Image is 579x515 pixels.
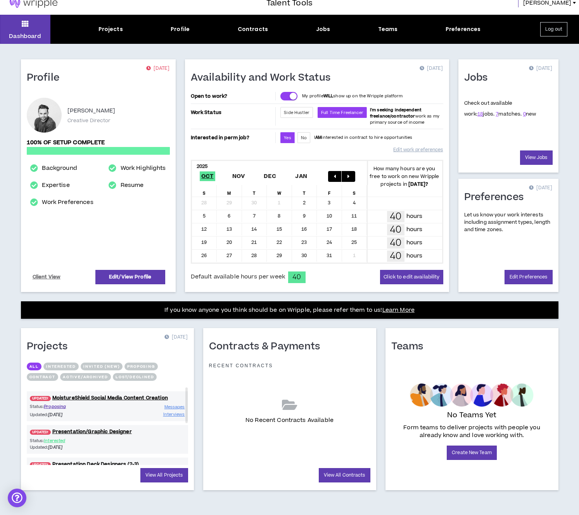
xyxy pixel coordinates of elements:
[464,100,536,118] p: Check out available work:
[447,446,497,460] a: Create New Team
[27,363,41,370] button: All
[8,489,26,507] div: Open Intercom Messenger
[477,111,494,118] span: jobs.
[505,270,553,284] a: Edit Preferences
[31,270,62,284] a: Client View
[27,98,62,133] div: Chris H.
[43,363,79,370] button: Interested
[140,468,188,482] a: View All Projects
[191,132,274,143] p: Interested in perm job?
[262,171,278,181] span: Dec
[301,135,307,141] span: No
[370,107,422,119] b: I'm seeking independent freelance/contractor
[191,93,274,99] p: Open to work?
[378,25,398,33] div: Teams
[27,394,188,402] a: UPDATED!MoistureShield Social Media Content Creation
[540,22,567,36] button: Log out
[95,270,165,284] a: Edit/View Profile
[60,373,111,381] button: Active/Archived
[27,340,74,353] h1: Projects
[191,72,337,84] h1: Availability and Work Status
[446,25,481,33] div: Preferences
[477,111,483,118] a: 18
[406,212,423,221] p: hours
[394,424,550,439] p: Form teams to deliver projects with people you already know and love working with.
[30,437,107,444] p: Status:
[30,403,107,410] p: Status:
[209,340,326,353] h1: Contracts & Payments
[342,185,367,197] div: S
[245,416,334,425] p: No Recent Contracts Available
[520,150,553,165] a: View Jobs
[191,273,285,281] span: Default available hours per week
[284,110,309,116] span: Side Hustler
[319,468,370,482] a: View All Contracts
[323,93,334,99] strong: WILL
[171,25,190,33] div: Profile
[164,334,188,341] p: [DATE]
[391,340,429,353] h1: Teams
[410,384,534,407] img: empty
[30,411,107,418] p: Updated:
[408,181,428,188] b: [DATE] ?
[380,270,443,284] button: Click to edit availability
[315,135,321,140] strong: AM
[231,171,247,181] span: Nov
[292,185,317,197] div: T
[164,306,415,315] p: If you know anyone you think should be on Wripple, please refer them to us!
[67,106,116,116] p: [PERSON_NAME]
[464,211,553,234] p: Let us know your work interests including assignment types, length and time zones.
[314,135,413,141] p: I interested in contract to hire opportunities
[523,111,536,118] span: new
[48,444,62,450] i: [DATE]
[267,185,292,197] div: W
[238,25,268,33] div: Contracts
[42,181,69,190] a: Expertise
[9,32,41,40] p: Dashboard
[99,25,123,33] div: Projects
[124,363,157,370] button: Proposing
[382,306,415,314] a: Learn More
[294,171,309,181] span: Jan
[164,404,185,410] span: Messages
[113,373,157,381] button: Lost/Declined
[496,111,522,118] span: matches.
[367,165,442,188] p: How many hours are you free to work on new Wripple projects in
[200,171,215,181] span: Oct
[496,111,498,118] a: 7
[146,65,169,73] p: [DATE]
[209,363,273,369] p: Recent Contracts
[30,444,107,451] p: Updated:
[67,117,111,124] p: Creative Director
[121,164,166,173] a: Work Highlights
[192,185,217,197] div: S
[464,191,530,204] h1: Preferences
[121,181,144,190] a: Resume
[529,184,552,192] p: [DATE]
[30,462,51,467] span: UPDATED!
[197,163,208,170] b: 2025
[420,65,443,73] p: [DATE]
[81,363,123,370] button: Invited (new)
[44,404,66,410] span: Proposing
[27,461,188,468] a: UPDATED!Presentation Deck Designers (2-3)
[406,252,423,260] p: hours
[242,185,267,197] div: T
[44,438,65,444] span: Interested
[464,72,494,84] h1: Jobs
[164,403,185,411] a: Messages
[42,198,93,207] a: Work Preferences
[284,135,291,141] span: Yes
[317,185,342,197] div: F
[163,411,185,417] span: Interviews
[523,111,526,118] a: 0
[406,225,423,234] p: hours
[529,65,552,73] p: [DATE]
[191,107,274,118] p: Work Status
[27,72,66,84] h1: Profile
[447,410,497,421] p: No Teams Yet
[27,428,188,436] a: UPDATED!Presentation/Graphic Designer
[42,164,77,173] a: Background
[406,238,423,247] p: hours
[393,143,443,157] a: Edit work preferences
